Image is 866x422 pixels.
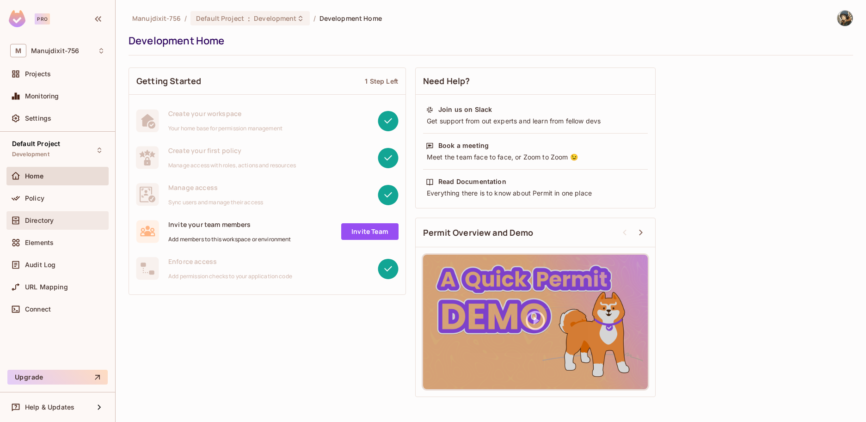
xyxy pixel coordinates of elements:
span: M [10,44,26,57]
li: / [313,14,316,23]
div: Book a meeting [438,141,489,150]
a: Invite Team [341,223,399,240]
span: Manage access with roles, actions and resources [168,162,296,169]
span: Development Home [319,14,382,23]
div: Pro [35,13,50,24]
span: Getting Started [136,75,201,87]
span: Elements [25,239,54,246]
span: Default Project [12,140,60,147]
span: Add permission checks to your application code [168,273,292,280]
div: Read Documentation [438,177,506,186]
div: Development Home [129,34,848,48]
span: Development [12,151,49,158]
span: Create your first policy [168,146,296,155]
div: Meet the team face to face, or Zoom to Zoom 😉 [426,153,645,162]
span: Directory [25,217,54,224]
span: the active workspace [132,14,181,23]
span: Manage access [168,183,263,192]
span: Enforce access [168,257,292,266]
span: Help & Updates [25,404,74,411]
span: Create your workspace [168,109,283,118]
span: Policy [25,195,44,202]
div: Join us on Slack [438,105,492,114]
button: Upgrade [7,370,108,385]
span: Default Project [196,14,244,23]
span: Home [25,172,44,180]
span: : [247,15,251,22]
span: Connect [25,306,51,313]
div: 1 Step Left [365,77,398,86]
span: Permit Overview and Demo [423,227,534,239]
div: Get support from out experts and learn from fellow devs [426,116,645,126]
span: Settings [25,115,51,122]
span: Monitoring [25,92,59,100]
li: / [184,14,187,23]
div: Everything there is to know about Permit in one place [426,189,645,198]
img: SReyMgAAAABJRU5ErkJggg== [9,10,25,27]
span: Projects [25,70,51,78]
span: Development [254,14,296,23]
span: Your home base for permission management [168,125,283,132]
span: Invite your team members [168,220,291,229]
span: Workspace: Manujdixit-756 [31,47,79,55]
img: Manujdixit [837,11,853,26]
span: Audit Log [25,261,55,269]
span: Add members to this workspace or environment [168,236,291,243]
span: Need Help? [423,75,470,87]
span: Sync users and manage their access [168,199,263,206]
span: URL Mapping [25,283,68,291]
